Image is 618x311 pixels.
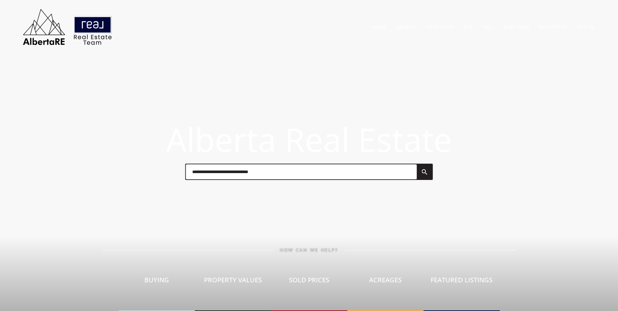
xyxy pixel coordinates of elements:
[577,24,595,30] a: Log In
[504,24,530,30] a: Our Team
[19,7,116,47] img: AlbertaRE Real Estate Team | Real Broker
[397,24,416,30] a: Search
[424,253,500,311] a: Featured Listings
[539,24,568,30] a: Mortgage
[204,275,262,284] span: Property Values
[195,253,271,311] a: Property Values
[347,253,424,311] a: Acreages
[119,253,195,311] a: Buying
[372,24,387,30] a: Home
[463,24,473,30] a: Buy
[431,275,493,284] span: Featured Listings
[483,24,494,30] a: Sell
[144,275,169,284] span: Buying
[271,253,347,311] a: Sold Prices
[426,24,453,30] a: Sold Data
[369,275,402,284] span: Acreages
[289,275,329,284] span: Sold Prices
